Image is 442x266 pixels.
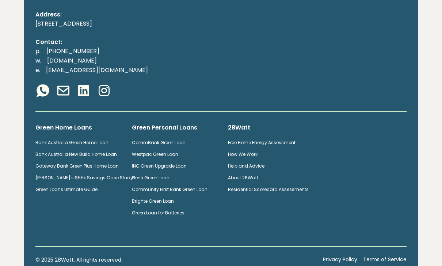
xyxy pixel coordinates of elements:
a: Whatsapp [35,83,50,100]
a: [PHONE_NUMBER] [41,47,105,55]
a: Westpac Green Loan [132,151,178,157]
h6: Green Home Loans [35,124,120,132]
span: w. [35,56,41,65]
a: Terms of Service [363,256,407,264]
a: Instagram [97,83,111,100]
a: Green Loan for Batteries [132,210,184,216]
a: Residential Scorecard Assessments [228,186,309,192]
a: Community First Bank Green Loan [132,186,207,192]
p: © 2025 28Watt. All rights reserved. [35,256,317,264]
a: [PERSON_NAME]'s $55k Savings Case Study [35,175,133,181]
a: Help and Advice [228,163,264,169]
a: Gateway Bank Green Plus Home Loan [35,163,119,169]
h6: 28Watt [228,124,313,132]
a: [DOMAIN_NAME] [41,56,103,65]
p: Contact: [35,37,407,47]
h6: Green Personal Loans [132,124,217,132]
a: Bank Australia New Build Home Loan [35,151,117,157]
p: [STREET_ADDRESS] [35,19,407,29]
a: About 28Watt [228,175,258,181]
a: Green Loans Ultimate Guide [35,186,98,192]
a: Linkedin [76,83,91,100]
p: Address: [35,10,407,19]
a: CommBank Green Loan [132,139,186,146]
a: Brighte Green Loan [132,198,174,204]
a: Bank Australia Green Home Loan [35,139,108,146]
a: [EMAIL_ADDRESS][DOMAIN_NAME] [40,66,154,74]
a: ING Green Upgrade Loan [132,163,187,169]
a: Privacy Policy [323,256,357,264]
span: p. [35,47,41,55]
a: Free Home Energy Assessment [228,139,296,146]
span: e. [35,66,40,74]
a: Plenti Green Loan [132,175,169,181]
a: How We Work [228,151,258,157]
a: Email [56,83,71,100]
